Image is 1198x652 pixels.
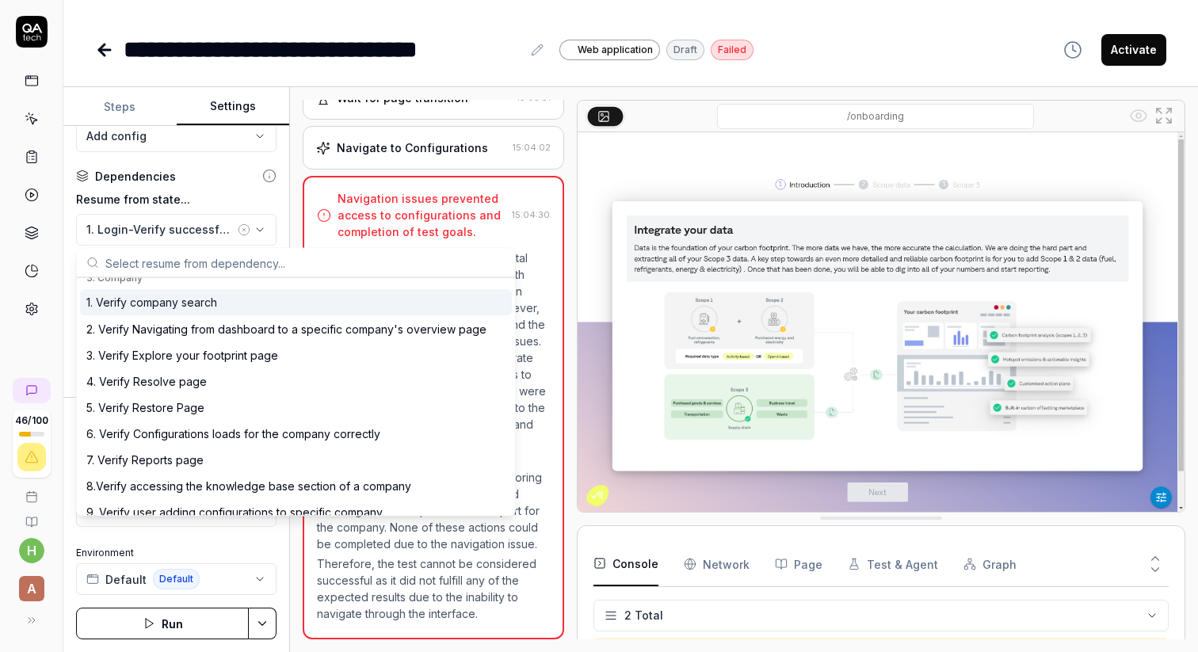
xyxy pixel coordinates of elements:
div: 1. Login-Verify successful login with MFA [86,221,235,238]
span: 46 / 100 [15,416,48,425]
button: Test & Agent [848,542,938,586]
button: A [6,563,56,604]
div: Navigate to Configurations [337,139,488,156]
span: Default [153,569,200,589]
div: 2. Verify Navigating from dashboard to a specific company's overview page [86,321,486,337]
img: Screenshot [578,132,1185,512]
button: Settings [177,88,290,126]
button: h [19,538,44,563]
button: Steps [63,88,177,126]
div: Navigation issues prevented access to configurations and completion of test goals. [338,190,505,240]
p: Therefore, the test cannot be considered successful as it did not fulfill any of the expected res... [317,555,549,622]
div: Dependencies [95,168,176,185]
label: Environment [76,546,277,560]
div: Suggestions [77,278,515,516]
div: 3. Verify Explore your footprint page [86,347,278,364]
span: Web application [578,43,653,57]
input: Select resume from dependency... [105,249,506,277]
div: 7. Verify Reports page [86,452,204,468]
div: Draft [666,40,704,60]
div: 8.Verify accessing the knowledge base section of a company [86,478,411,494]
button: Network [684,542,750,586]
div: 9. Verify user adding configurations to specific company. [86,504,384,520]
a: Book a call with us [6,478,56,503]
div: 3. Company [86,271,506,285]
label: Resume from state... [76,191,277,208]
a: New conversation [13,378,51,403]
time: 15:04:30 [512,209,550,220]
button: Activate [1101,34,1166,66]
div: 6. Verify Configurations loads for the company correctly [86,425,380,442]
div: 4. Verify Resolve page [86,373,207,390]
a: Documentation [6,503,56,528]
button: DefaultDefault [76,563,277,595]
button: 1. Login-Verify successful login with MFA [76,214,277,246]
button: Show all interative elements [1126,103,1151,128]
time: 15:04:02 [513,142,551,153]
span: Default [105,571,147,588]
button: Graph [963,542,1017,586]
button: Run [76,608,249,639]
div: 1. Verify company search [86,295,217,311]
span: A [19,576,44,601]
button: View version history [1054,34,1092,66]
button: Page [775,542,822,586]
button: Open in full screen [1151,103,1177,128]
a: Web application [559,39,660,60]
button: Console [593,542,658,586]
div: 5. Verify Restore Page [86,399,204,416]
div: Failed [711,40,754,60]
